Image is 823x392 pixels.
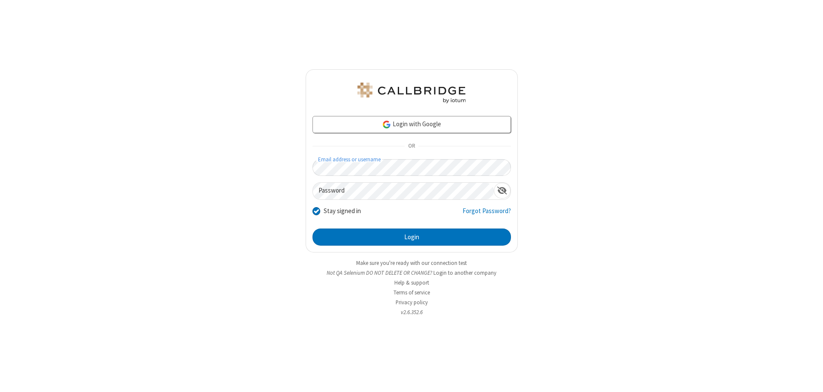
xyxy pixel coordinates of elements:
a: Terms of service [393,289,430,296]
a: Help & support [394,279,429,286]
a: Make sure you're ready with our connection test [356,259,467,267]
li: v2.6.352.6 [306,308,518,316]
span: OR [405,140,418,152]
img: google-icon.png [382,120,391,129]
button: Login to another company [433,269,496,277]
img: QA Selenium DO NOT DELETE OR CHANGE [356,83,467,103]
button: Login [312,229,511,246]
a: Privacy policy [396,299,428,306]
input: Password [313,183,494,199]
li: Not QA Selenium DO NOT DELETE OR CHANGE? [306,269,518,277]
label: Stay signed in [324,206,361,216]
a: Forgot Password? [463,206,511,223]
input: Email address or username [312,159,511,176]
a: Login with Google [312,116,511,133]
div: Show password [494,183,511,199]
